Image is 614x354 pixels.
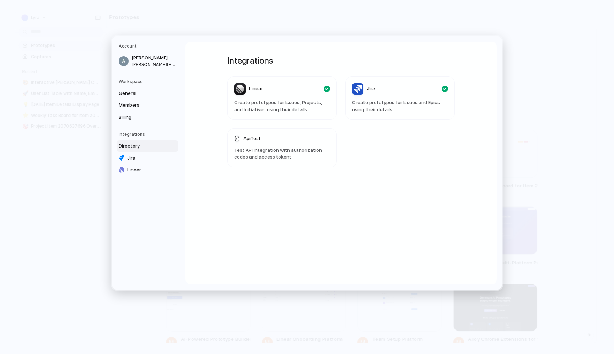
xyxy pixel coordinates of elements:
[352,99,448,113] span: Create prototypes for Issues and Epics using their details
[234,146,330,160] span: Test API integration with authorization codes and access tokens
[243,135,261,142] span: ApiTest
[127,154,173,161] span: Jira
[227,54,455,67] h1: Integrations
[131,54,177,61] span: [PERSON_NAME]
[131,61,177,68] span: [PERSON_NAME][EMAIL_ADDRESS][DOMAIN_NAME]
[117,52,178,70] a: [PERSON_NAME][PERSON_NAME][EMAIL_ADDRESS][DOMAIN_NAME]
[119,131,178,138] h5: Integrations
[234,99,330,113] span: Create prototypes for Issues, Projects, and Initiatives using their details
[119,102,164,109] span: Members
[117,140,178,152] a: Directory
[117,152,178,163] a: Jira
[367,85,375,92] span: Jira
[249,85,263,92] span: Linear
[119,78,178,85] h5: Workspace
[119,43,178,49] h5: Account
[117,111,178,123] a: Billing
[117,100,178,111] a: Members
[127,166,173,173] span: Linear
[119,90,164,97] span: General
[119,143,164,150] span: Directory
[119,113,164,120] span: Billing
[117,164,178,176] a: Linear
[117,87,178,99] a: General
